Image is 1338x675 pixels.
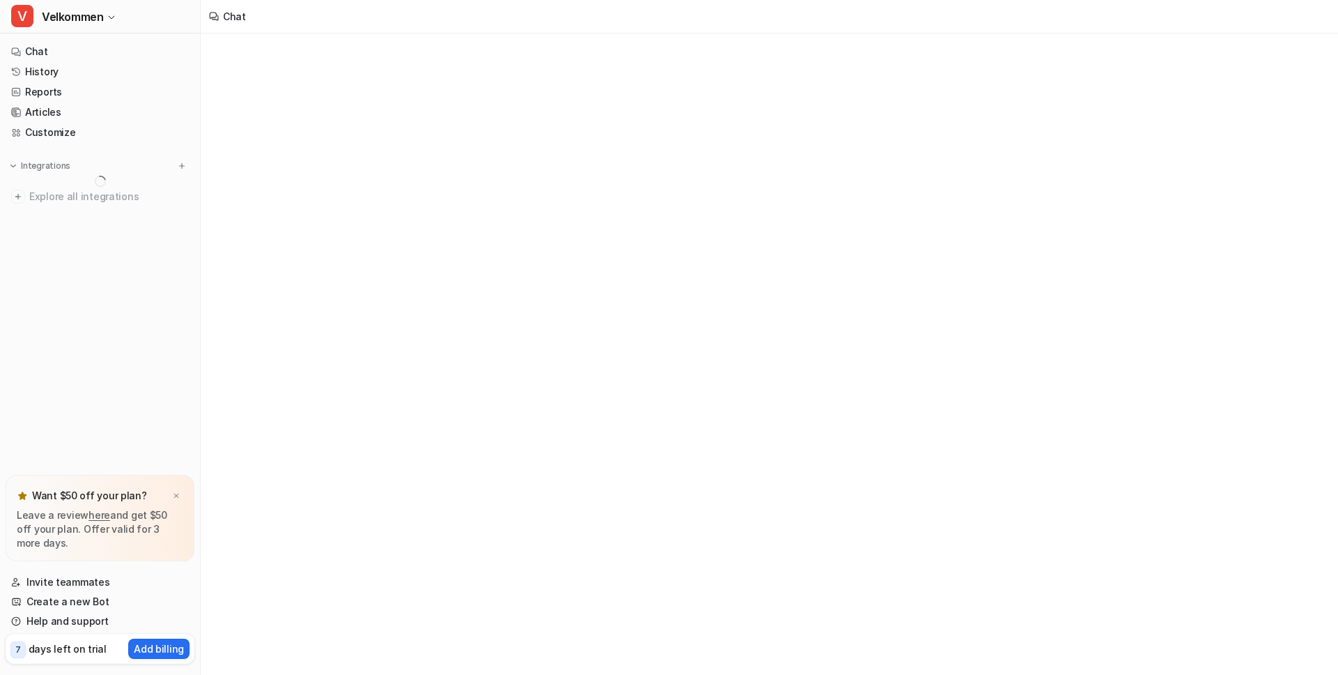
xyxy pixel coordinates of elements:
[15,644,21,656] p: 7
[42,7,103,26] span: Velkommen
[6,62,194,82] a: History
[128,639,190,659] button: Add billing
[134,642,184,656] p: Add billing
[223,9,246,24] div: Chat
[11,190,25,204] img: explore all integrations
[6,123,194,142] a: Customize
[177,161,187,171] img: menu_add.svg
[6,82,194,102] a: Reports
[6,572,194,592] a: Invite teammates
[21,160,70,172] p: Integrations
[6,103,194,122] a: Articles
[8,161,18,171] img: expand menu
[32,489,147,503] p: Want $50 off your plan?
[6,42,194,61] a: Chat
[6,159,75,173] button: Integrations
[6,612,194,631] a: Help and support
[29,185,189,208] span: Explore all integrations
[17,490,28,501] img: star
[29,642,107,656] p: days left on trial
[11,5,33,27] span: V
[6,187,194,206] a: Explore all integrations
[17,508,183,550] p: Leave a review and get $50 off your plan. Offer valid for 3 more days.
[6,592,194,612] a: Create a new Bot
[89,509,110,521] a: here
[172,492,180,501] img: x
